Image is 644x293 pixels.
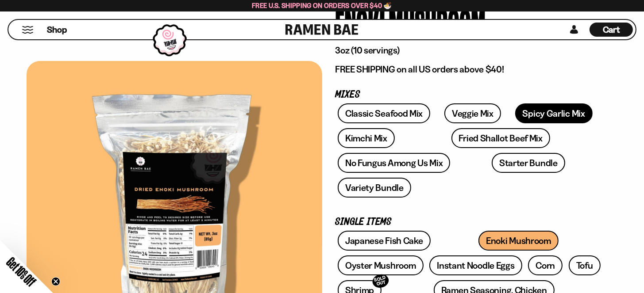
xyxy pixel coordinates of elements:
[47,24,67,36] span: Shop
[338,255,424,275] a: Oyster Mushroom
[338,128,395,148] a: Kimchi Mix
[51,277,60,286] button: Close teaser
[444,103,501,123] a: Veggie Mix
[338,103,430,123] a: Classic Seafood Mix
[451,128,550,148] a: Fried Shallot Beef Mix
[22,26,34,34] button: Mobile Menu Trigger
[252,1,392,10] span: Free U.S. Shipping on Orders over $40 🍜
[515,103,593,123] a: Spicy Garlic Mix
[371,273,390,290] div: SOLD OUT
[338,178,411,198] a: Variety Bundle
[569,255,601,275] a: Tofu
[335,91,605,99] p: Mixes
[335,45,605,56] p: 3oz (10 servings)
[4,255,39,289] span: Get 10% Off
[335,218,605,226] p: Single Items
[429,255,522,275] a: Instant Noodle Eggs
[338,153,450,173] a: No Fungus Among Us Mix
[338,231,431,251] a: Japanese Fish Cake
[492,153,565,173] a: Starter Bundle
[590,20,633,39] a: Cart
[47,23,67,37] a: Shop
[528,255,563,275] a: Corn
[335,64,605,75] p: FREE SHIPPING on all US orders above $40!
[603,24,620,35] span: Cart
